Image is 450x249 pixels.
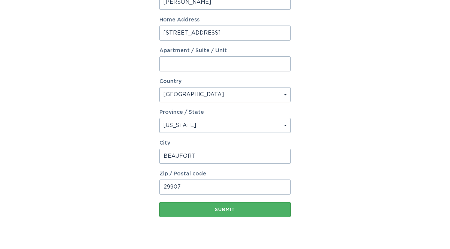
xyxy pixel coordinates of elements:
[159,171,291,177] label: Zip / Postal code
[159,202,291,217] button: Submit
[159,140,291,146] label: City
[159,48,291,53] label: Apartment / Suite / Unit
[159,17,291,23] label: Home Address
[163,207,287,212] div: Submit
[159,110,204,115] label: Province / State
[159,79,181,84] label: Country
